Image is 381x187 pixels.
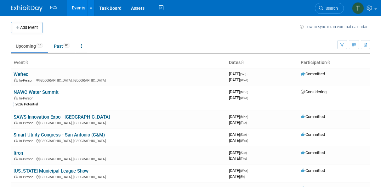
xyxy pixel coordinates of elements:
[14,139,18,142] img: In-Person Event
[14,72,28,77] a: Weftec
[240,169,248,173] span: (Wed)
[19,121,35,125] span: In-Person
[249,89,250,94] span: -
[11,57,226,68] th: Event
[352,2,364,14] img: Tommy Raye
[11,40,48,52] a: Upcoming16
[14,89,59,95] a: NAWC Water Summit
[229,114,250,119] span: [DATE]
[323,6,338,11] span: Search
[240,78,248,82] span: (Wed)
[229,156,247,161] span: [DATE]
[14,168,88,174] a: [US_STATE] Municipal League Show
[240,96,248,100] span: (Wed)
[301,72,325,76] span: Committed
[19,96,35,100] span: In-Person
[301,168,325,173] span: Committed
[249,114,250,119] span: -
[240,133,247,136] span: (Sun)
[301,132,325,137] span: Committed
[25,60,28,65] a: Sort by Event Name
[229,168,250,173] span: [DATE]
[50,5,58,10] span: FCS
[301,114,325,119] span: Committed
[14,156,224,161] div: [GEOGRAPHIC_DATA], [GEOGRAPHIC_DATA]
[301,89,327,94] span: Considering
[229,77,248,82] span: [DATE]
[14,174,224,179] div: [GEOGRAPHIC_DATA], [GEOGRAPHIC_DATA]
[229,89,250,94] span: [DATE]
[36,43,43,48] span: 16
[229,72,248,76] span: [DATE]
[240,121,247,125] span: (Tue)
[19,157,35,161] span: In-Person
[229,174,245,179] span: [DATE]
[14,114,110,120] a: SAWS Innovation Expo - [GEOGRAPHIC_DATA]
[229,150,249,155] span: [DATE]
[14,120,224,125] div: [GEOGRAPHIC_DATA], [GEOGRAPHIC_DATA]
[11,22,43,33] button: Add Event
[315,3,344,14] a: Search
[19,139,35,143] span: In-Person
[240,72,246,76] span: (Sat)
[300,24,370,29] a: How to sync to an external calendar...
[229,95,248,100] span: [DATE]
[240,139,248,142] span: (Wed)
[301,150,325,155] span: Committed
[14,157,18,160] img: In-Person Event
[298,57,370,68] th: Participation
[229,132,249,137] span: [DATE]
[49,40,75,52] a: Past85
[14,78,18,82] img: In-Person Event
[14,138,224,143] div: [GEOGRAPHIC_DATA], [GEOGRAPHIC_DATA]
[241,60,244,65] a: Sort by Start Date
[14,132,105,138] a: Smart Utility Congress - San Antonio (C&M)
[327,60,330,65] a: Sort by Participation Type
[19,175,35,179] span: In-Person
[11,5,43,12] img: ExhibitDay
[14,121,18,124] img: In-Person Event
[14,150,23,156] a: Itron
[247,72,248,76] span: -
[14,175,18,178] img: In-Person Event
[14,96,18,99] img: In-Person Event
[19,78,35,83] span: In-Person
[14,77,224,83] div: [GEOGRAPHIC_DATA], [GEOGRAPHIC_DATA]
[240,151,247,155] span: (Sun)
[226,57,298,68] th: Dates
[229,120,247,125] span: [DATE]
[229,138,248,143] span: [DATE]
[249,168,250,173] span: -
[14,102,40,107] div: 2026 Potential
[240,157,247,160] span: (Thu)
[240,175,245,179] span: (Fri)
[63,43,70,48] span: 85
[240,115,248,119] span: (Mon)
[240,90,248,94] span: (Mon)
